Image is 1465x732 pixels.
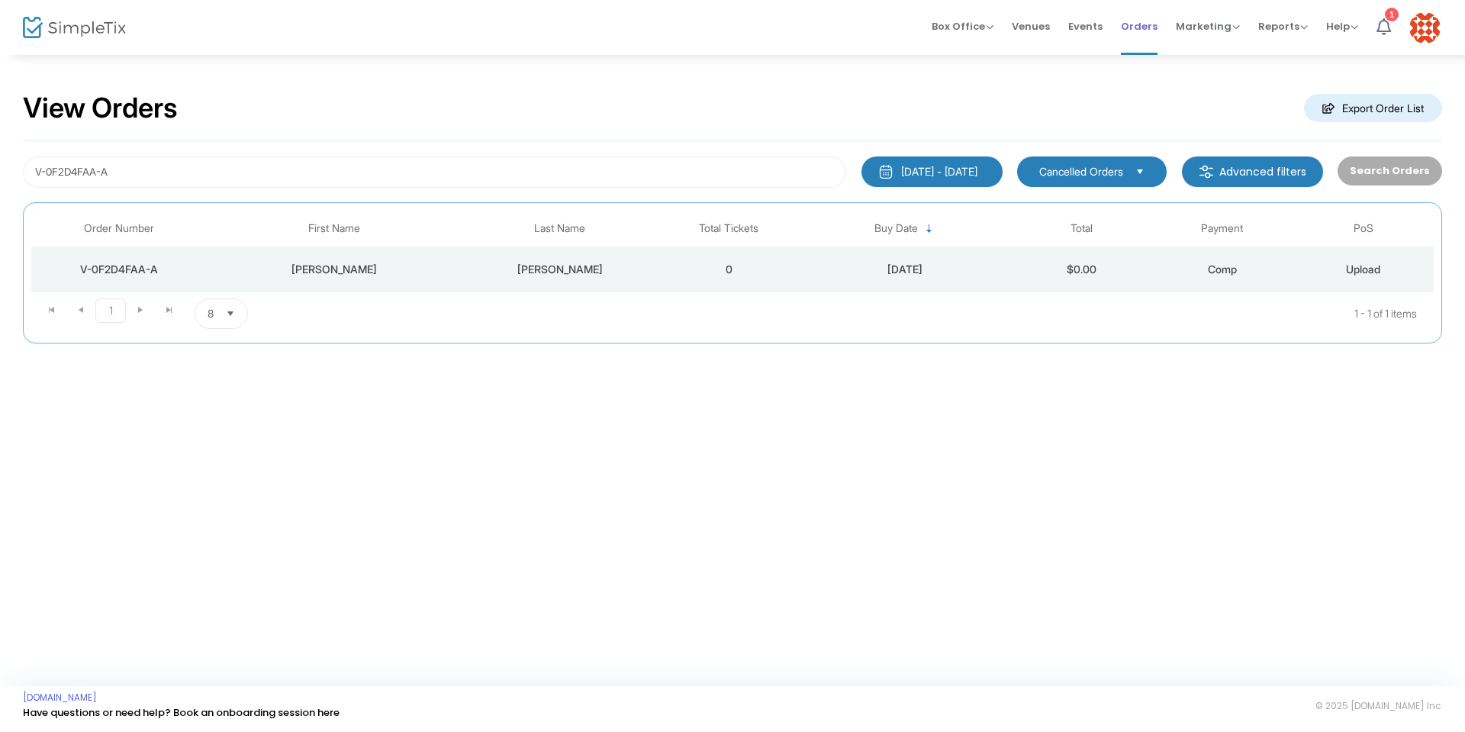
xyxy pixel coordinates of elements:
a: [DOMAIN_NAME] [23,692,97,704]
span: Order Number [84,222,154,235]
span: Payment [1201,222,1243,235]
th: Total Tickets [658,211,800,247]
span: Page 1 [95,298,126,323]
span: First Name [308,222,360,235]
span: Orders [1121,7,1158,46]
span: Box Office [932,19,993,34]
kendo-pager-info: 1 - 1 of 1 items [400,298,1417,329]
div: Mary [211,262,458,277]
td: 0 [658,247,800,292]
span: Sortable [923,223,935,235]
m-button: Advanced filters [1182,156,1323,187]
span: Reports [1258,19,1308,34]
div: Stanton [465,262,655,277]
span: Help [1326,19,1358,34]
td: $0.00 [1011,247,1152,292]
div: [DATE] - [DATE] [901,164,977,179]
img: monthly [878,164,893,179]
span: PoS [1354,222,1373,235]
button: Select [1129,163,1151,180]
span: Venues [1012,7,1050,46]
div: V-0F2D4FAA-A [35,262,204,277]
span: Marketing [1176,19,1240,34]
div: 7/17/2025 [803,262,1007,277]
div: 1 [1385,8,1399,21]
span: Upload [1346,263,1380,276]
span: Cancelled Orders [1039,164,1123,179]
img: filter [1199,164,1214,179]
div: Data table [31,211,1434,292]
span: Buy Date [874,222,918,235]
span: Last Name [534,222,585,235]
span: © 2025 [DOMAIN_NAME] Inc. [1315,700,1442,712]
span: Comp [1208,263,1237,276]
m-button: Export Order List [1304,94,1442,122]
span: 8 [208,306,214,321]
button: [DATE] - [DATE] [861,156,1003,187]
h2: View Orders [23,92,178,125]
th: Total [1011,211,1152,247]
input: Search by name, email, phone, order number, ip address, or last 4 digits of card [23,156,846,188]
a: Have questions or need help? Book an onboarding session here [23,705,340,720]
span: Events [1068,7,1103,46]
button: Select [220,299,241,328]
